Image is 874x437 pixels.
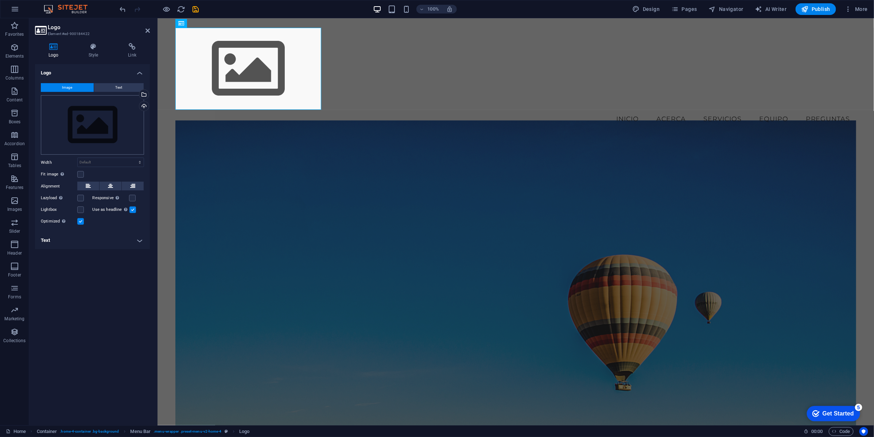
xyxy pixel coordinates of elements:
[41,182,77,191] label: Alignment
[706,3,746,15] button: Navigator
[177,5,186,13] button: reload
[859,427,868,436] button: Usercentrics
[41,194,77,202] label: Lazyload
[75,43,115,58] h4: Style
[37,427,57,436] span: Click to select. Double-click to edit
[94,83,144,92] button: Text
[35,232,150,249] h4: Text
[752,3,790,15] button: AI Writer
[832,427,850,436] span: Code
[842,3,871,15] button: More
[6,185,23,190] p: Features
[416,5,442,13] button: 100%
[5,75,24,81] p: Columns
[811,427,823,436] span: 00 00
[225,429,228,433] i: This element is a customizable preset
[5,31,24,37] p: Favorites
[9,119,21,125] p: Boxes
[48,24,150,31] h2: Logo
[41,170,77,179] label: Fit image
[796,3,836,15] button: Publish
[427,5,439,13] h6: 100%
[801,5,830,13] span: Publish
[4,316,24,322] p: Marketing
[709,5,743,13] span: Navigator
[4,141,25,147] p: Accordion
[177,5,186,13] i: Reload page
[41,205,77,214] label: Lightbox
[633,5,660,13] span: Design
[37,427,250,436] nav: breadcrumb
[816,429,817,434] span: :
[41,217,77,226] label: Optimized
[131,427,151,436] span: Click to select. Double-click to edit
[20,8,51,15] div: Get Started
[119,5,127,13] i: Undo: Change logo type (Ctrl+Z)
[829,427,854,436] button: Code
[93,194,129,202] label: Responsive
[8,163,21,169] p: Tables
[52,1,59,9] div: 5
[41,161,77,165] label: Width
[8,272,21,278] p: Footer
[6,427,26,436] a: Click to cancel selection. Double-click to open Pages
[35,43,75,58] h4: Logo
[62,83,73,92] span: Image
[119,5,127,13] button: undo
[114,43,150,58] h4: Link
[239,427,249,436] span: Click to select. Double-click to edit
[93,205,129,214] label: Use as headline
[804,427,823,436] h6: Session time
[8,294,21,300] p: Forms
[41,95,144,155] div: Select files from the file manager, stock photos, or upload file(s)
[671,5,697,13] span: Pages
[42,5,97,13] img: Editor Logo
[845,5,868,13] span: More
[668,3,700,15] button: Pages
[35,64,150,77] h4: Logo
[9,228,20,234] p: Slider
[191,5,200,13] button: save
[7,206,22,212] p: Images
[755,5,787,13] span: AI Writer
[192,5,200,13] i: Save (Ctrl+S)
[630,3,663,15] div: Design (Ctrl+Alt+Y)
[4,4,57,19] div: Get Started 5 items remaining, 0% complete
[630,3,663,15] button: Design
[446,6,453,12] i: On resize automatically adjust zoom level to fit chosen device.
[154,427,221,436] span: . menu-wrapper .preset-menu-v2-home-4
[3,338,26,344] p: Collections
[5,53,24,59] p: Elements
[7,97,23,103] p: Content
[48,31,135,37] h3: Element #ed-900184422
[116,83,123,92] span: Text
[41,83,94,92] button: Image
[60,427,119,436] span: . home-4-container .bg-background
[162,5,171,13] button: Click here to leave preview mode and continue editing
[7,250,22,256] p: Header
